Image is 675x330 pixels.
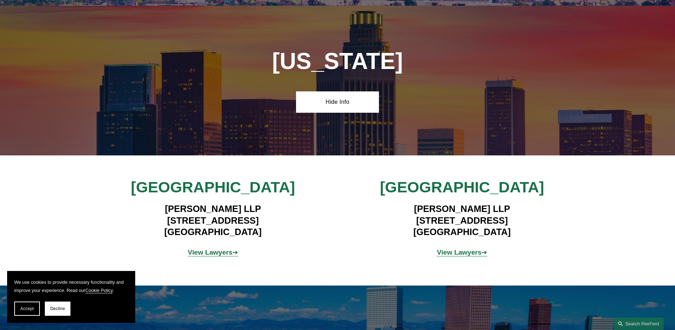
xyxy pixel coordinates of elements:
[14,278,128,294] p: We use cookies to provide necessary functionality and improve your experience. Read our .
[85,288,113,293] a: Cookie Policy
[380,179,544,196] span: [GEOGRAPHIC_DATA]
[188,249,233,256] strong: View Lawyers
[234,48,441,74] h1: [US_STATE]
[296,91,379,113] a: Hide Info
[50,306,65,311] span: Decline
[109,203,317,238] h4: [PERSON_NAME] LLP [STREET_ADDRESS] [GEOGRAPHIC_DATA]
[437,249,487,256] a: View Lawyers➔
[437,249,487,256] span: ➔
[14,302,40,316] button: Accept
[7,271,135,323] section: Cookie banner
[188,249,238,256] span: ➔
[437,249,482,256] strong: View Lawyers
[20,306,34,311] span: Accept
[358,203,566,238] h4: [PERSON_NAME] LLP [STREET_ADDRESS] [GEOGRAPHIC_DATA]
[131,179,295,196] span: [GEOGRAPHIC_DATA]
[614,318,664,330] a: Search this site
[188,249,238,256] a: View Lawyers➔
[45,302,70,316] button: Decline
